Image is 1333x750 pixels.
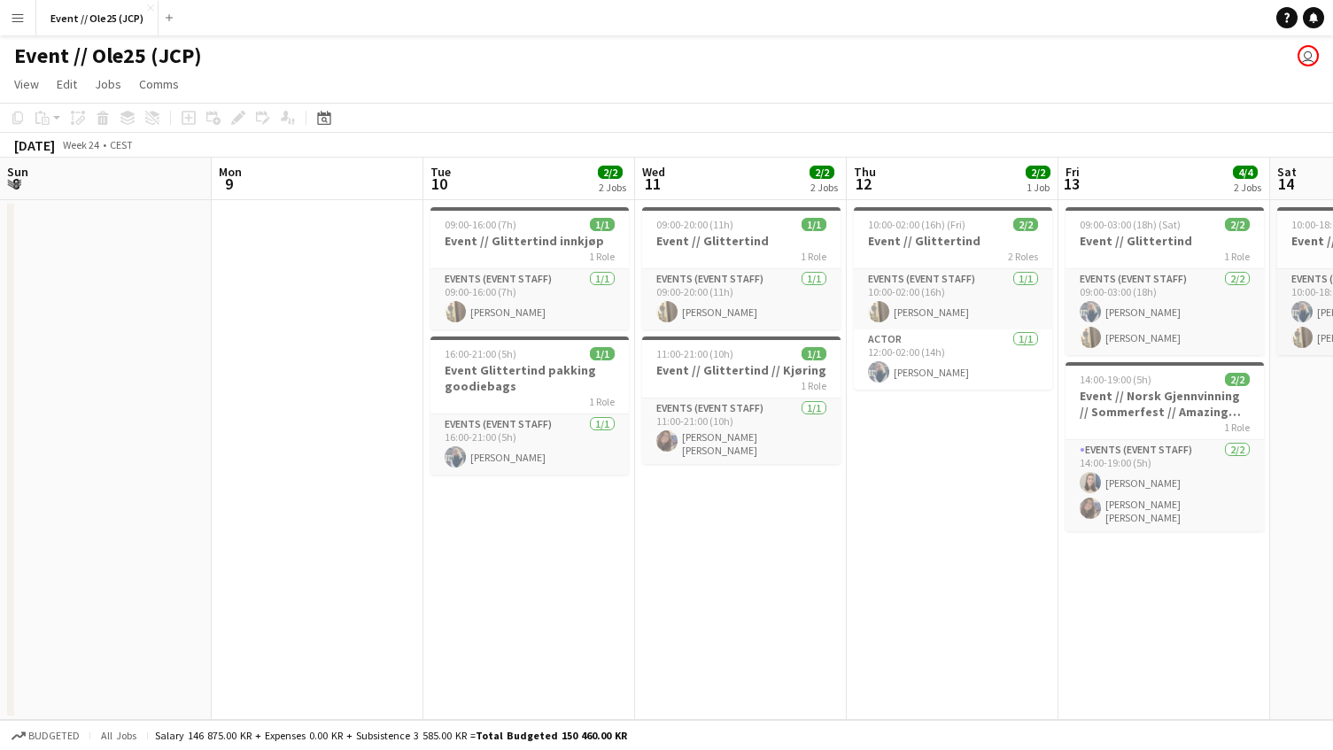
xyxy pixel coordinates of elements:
span: 1 Role [801,379,826,392]
span: 1/1 [590,347,615,360]
a: Jobs [88,73,128,96]
button: Event // Ole25 (JCP) [36,1,159,35]
span: 1 Role [1224,421,1250,434]
span: 8 [4,174,28,194]
span: 16:00-21:00 (5h) [445,347,516,360]
span: 1 Role [589,250,615,263]
app-card-role: Events (Event Staff)2/209:00-03:00 (18h)[PERSON_NAME][PERSON_NAME] [1066,269,1264,355]
span: Thu [854,164,876,180]
h3: Event // Glittertind innkjøp [430,233,629,249]
span: 09:00-16:00 (7h) [445,218,516,231]
span: 2/2 [1013,218,1038,231]
span: 12 [851,174,876,194]
span: 1 Role [801,250,826,263]
h3: Event // Glittertind [854,233,1052,249]
div: 1 Job [1027,181,1050,194]
h3: Event // Glittertind [642,233,841,249]
span: 2/2 [810,166,834,179]
span: Mon [219,164,242,180]
h3: Event Glittertind pakking goodiebags [430,362,629,394]
span: 1/1 [802,347,826,360]
span: Week 24 [58,138,103,151]
span: 9 [216,174,242,194]
div: Salary 146 875.00 KR + Expenses 0.00 KR + Subsistence 3 585.00 KR = [155,729,627,742]
span: 1 Role [1224,250,1250,263]
app-card-role: Events (Event Staff)2/214:00-19:00 (5h)[PERSON_NAME][PERSON_NAME] [PERSON_NAME] [1066,440,1264,531]
span: Sun [7,164,28,180]
span: 13 [1063,174,1080,194]
app-job-card: 14:00-19:00 (5h)2/2Event // Norsk Gjennvinning // Sommerfest // Amazing Race1 RoleEvents (Event S... [1066,362,1264,531]
a: Edit [50,73,84,96]
a: View [7,73,46,96]
span: 09:00-20:00 (11h) [656,218,733,231]
app-job-card: 11:00-21:00 (10h)1/1Event // Glittertind // Kjøring1 RoleEvents (Event Staff)1/111:00-21:00 (10h)... [642,336,841,464]
span: Comms [139,76,179,92]
app-card-role: Actor1/112:00-02:00 (14h)[PERSON_NAME] [854,329,1052,390]
span: Jobs [95,76,121,92]
span: 1/1 [802,218,826,231]
app-card-role: Events (Event Staff)1/116:00-21:00 (5h)[PERSON_NAME] [430,414,629,475]
span: Tue [430,164,451,180]
span: 1 Role [589,395,615,408]
h3: Event // Glittertind // Kjøring [642,362,841,378]
h3: Event // Norsk Gjennvinning // Sommerfest // Amazing Race [1066,388,1264,420]
span: Sat [1277,164,1297,180]
app-user-avatar: Ole Rise [1298,45,1319,66]
span: All jobs [97,729,140,742]
span: 2/2 [598,166,623,179]
app-job-card: 09:00-03:00 (18h) (Sat)2/2Event // Glittertind1 RoleEvents (Event Staff)2/209:00-03:00 (18h)[PERS... [1066,207,1264,355]
div: 2 Jobs [599,181,626,194]
span: 14 [1275,174,1297,194]
a: Comms [132,73,186,96]
span: 2/2 [1225,373,1250,386]
span: 1/1 [590,218,615,231]
span: 2/2 [1225,218,1250,231]
span: Wed [642,164,665,180]
h1: Event // Ole25 (JCP) [14,43,202,69]
div: [DATE] [14,136,55,154]
span: 2/2 [1026,166,1050,179]
app-card-role: Events (Event Staff)1/110:00-02:00 (16h)[PERSON_NAME] [854,269,1052,329]
button: Budgeted [9,726,82,746]
app-job-card: 10:00-02:00 (16h) (Fri)2/2Event // Glittertind2 RolesEvents (Event Staff)1/110:00-02:00 (16h)[PER... [854,207,1052,390]
span: Budgeted [28,730,80,742]
span: View [14,76,39,92]
span: 4/4 [1233,166,1258,179]
app-job-card: 09:00-16:00 (7h)1/1Event // Glittertind innkjøp1 RoleEvents (Event Staff)1/109:00-16:00 (7h)[PERS... [430,207,629,329]
app-card-role: Events (Event Staff)1/109:00-20:00 (11h)[PERSON_NAME] [642,269,841,329]
div: 2 Jobs [1234,181,1261,194]
span: 11 [639,174,665,194]
app-job-card: 16:00-21:00 (5h)1/1Event Glittertind pakking goodiebags1 RoleEvents (Event Staff)1/116:00-21:00 (... [430,336,629,475]
div: 2 Jobs [810,181,838,194]
app-card-role: Events (Event Staff)1/111:00-21:00 (10h)[PERSON_NAME] [PERSON_NAME] [642,398,841,464]
span: Edit [57,76,77,92]
span: 14:00-19:00 (5h) [1080,373,1151,386]
span: Fri [1066,164,1080,180]
span: 11:00-21:00 (10h) [656,347,733,360]
div: CEST [110,138,133,151]
span: Total Budgeted 150 460.00 KR [476,729,627,742]
span: 2 Roles [1008,250,1038,263]
span: 10 [428,174,451,194]
span: 09:00-03:00 (18h) (Sat) [1080,218,1181,231]
app-job-card: 09:00-20:00 (11h)1/1Event // Glittertind1 RoleEvents (Event Staff)1/109:00-20:00 (11h)[PERSON_NAME] [642,207,841,329]
app-card-role: Events (Event Staff)1/109:00-16:00 (7h)[PERSON_NAME] [430,269,629,329]
span: 10:00-02:00 (16h) (Fri) [868,218,965,231]
h3: Event // Glittertind [1066,233,1264,249]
